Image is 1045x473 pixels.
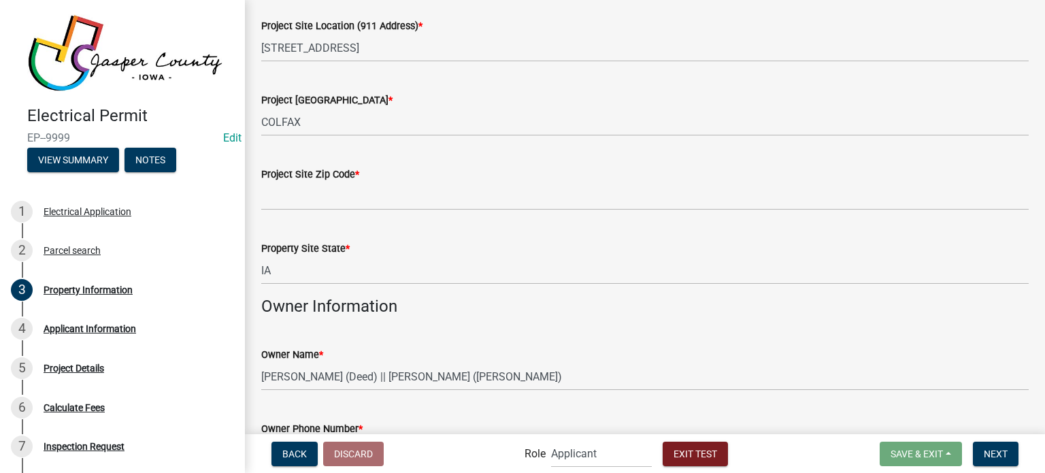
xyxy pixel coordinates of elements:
label: Project [GEOGRAPHIC_DATA] [261,96,393,105]
img: Jasper County, Iowa [27,14,223,92]
h4: Electrical Permit [27,106,234,126]
label: Property Site State [261,244,350,254]
wm-modal-confirm: Summary [27,155,119,166]
div: 1 [11,201,33,223]
div: 2 [11,240,33,261]
div: Property Information [44,285,133,295]
button: Exit Test [663,442,728,466]
label: Owner Name [261,350,323,360]
button: Notes [125,148,176,172]
button: Back [271,442,318,466]
a: Edit [223,131,242,144]
div: 4 [11,318,33,340]
div: 6 [11,397,33,419]
wm-modal-confirm: Notes [125,155,176,166]
div: Calculate Fees [44,403,105,412]
wm-modal-confirm: Edit Application Number [223,131,242,144]
div: Project Details [44,363,104,373]
button: Save & Exit [880,442,962,466]
button: View Summary [27,148,119,172]
div: 5 [11,357,33,379]
span: EP--9999 [27,131,218,144]
span: Exit Test [674,448,717,459]
span: Back [282,448,307,459]
span: Save & Exit [891,448,943,459]
button: Discard [323,442,384,466]
label: Project Site Location (911 Address) [261,22,422,31]
label: Role [525,448,546,459]
div: Applicant Information [44,324,136,333]
div: 3 [11,279,33,301]
h4: Owner Information [261,297,1029,316]
label: Project Site Zip Code [261,170,359,180]
div: 7 [11,436,33,457]
label: Owner Phone Number [261,425,363,434]
div: Parcel search [44,246,101,255]
span: Next [984,448,1008,459]
button: Next [973,442,1018,466]
div: Inspection Request [44,442,125,451]
div: Electrical Application [44,207,131,216]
